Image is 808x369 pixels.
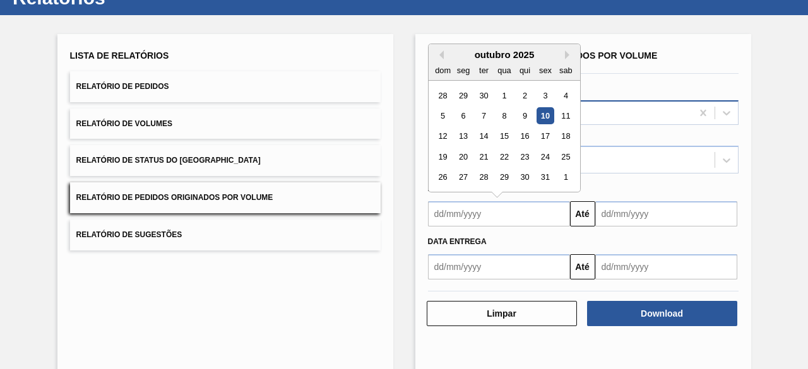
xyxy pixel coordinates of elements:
span: Relatório de Status do [GEOGRAPHIC_DATA] [76,156,261,165]
button: Relatório de Pedidos [70,71,381,102]
div: Choose terça-feira, 28 de outubro de 2025 [475,169,492,186]
div: Choose terça-feira, 30 de setembro de 2025 [475,87,492,104]
div: Choose domingo, 12 de outubro de 2025 [434,128,451,145]
span: Relatório de Volumes [76,119,172,128]
button: Previous Month [435,50,444,59]
div: Choose quarta-feira, 29 de outubro de 2025 [496,169,513,186]
div: Choose domingo, 5 de outubro de 2025 [434,107,451,124]
div: Choose sábado, 18 de outubro de 2025 [557,128,574,145]
div: Choose terça-feira, 7 de outubro de 2025 [475,107,492,124]
div: Choose sexta-feira, 24 de outubro de 2025 [537,148,554,165]
div: Choose sábado, 1 de novembro de 2025 [557,169,574,186]
span: Relatório de Pedidos [76,82,169,91]
div: month 2025-10 [432,85,576,187]
div: Choose segunda-feira, 29 de setembro de 2025 [454,87,472,104]
div: Choose sábado, 11 de outubro de 2025 [557,107,574,124]
div: qui [516,62,533,79]
div: Choose segunda-feira, 6 de outubro de 2025 [454,107,472,124]
div: seg [454,62,472,79]
div: qua [496,62,513,79]
div: Choose sábado, 4 de outubro de 2025 [557,87,574,104]
div: Choose domingo, 19 de outubro de 2025 [434,148,451,165]
div: Choose terça-feira, 21 de outubro de 2025 [475,148,492,165]
div: Choose quinta-feira, 16 de outubro de 2025 [516,128,533,145]
div: Choose terça-feira, 14 de outubro de 2025 [475,128,492,145]
div: outubro 2025 [429,49,580,60]
div: Choose quarta-feira, 15 de outubro de 2025 [496,128,513,145]
input: dd/mm/yyyy [428,201,570,226]
div: Choose sexta-feira, 17 de outubro de 2025 [537,128,554,145]
div: Choose quarta-feira, 1 de outubro de 2025 [496,87,513,104]
div: dom [434,62,451,79]
div: Choose quarta-feira, 22 de outubro de 2025 [496,148,513,165]
input: dd/mm/yyyy [428,254,570,279]
button: Relatório de Volumes [70,108,381,139]
div: Choose quinta-feira, 23 de outubro de 2025 [516,148,533,165]
div: Choose sexta-feira, 10 de outubro de 2025 [537,107,554,124]
button: Relatório de Status do [GEOGRAPHIC_DATA] [70,145,381,176]
div: Choose sexta-feira, 31 de outubro de 2025 [537,169,554,186]
div: Choose segunda-feira, 27 de outubro de 2025 [454,169,472,186]
div: Choose sexta-feira, 3 de outubro de 2025 [537,87,554,104]
div: sab [557,62,574,79]
span: Relatório de Pedidos Originados por Volume [76,193,273,202]
button: Até [570,201,595,226]
div: Choose domingo, 26 de outubro de 2025 [434,169,451,186]
button: Next Month [565,50,574,59]
div: ter [475,62,492,79]
button: Limpar [427,301,577,326]
span: Lista de Relatórios [70,50,169,61]
span: Relatório de Sugestões [76,230,182,239]
div: Choose quinta-feira, 2 de outubro de 2025 [516,87,533,104]
div: Choose quarta-feira, 8 de outubro de 2025 [496,107,513,124]
div: Choose segunda-feira, 20 de outubro de 2025 [454,148,472,165]
div: sex [537,62,554,79]
div: Choose quinta-feira, 30 de outubro de 2025 [516,169,533,186]
div: Choose quinta-feira, 9 de outubro de 2025 [516,107,533,124]
input: dd/mm/yyyy [595,254,737,279]
span: Data Entrega [428,237,487,246]
div: Choose domingo, 28 de setembro de 2025 [434,87,451,104]
button: Até [570,254,595,279]
input: dd/mm/yyyy [595,201,737,226]
div: Choose sábado, 25 de outubro de 2025 [557,148,574,165]
button: Download [587,301,737,326]
div: Choose segunda-feira, 13 de outubro de 2025 [454,128,472,145]
button: Relatório de Pedidos Originados por Volume [70,182,381,213]
button: Relatório de Sugestões [70,220,381,250]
